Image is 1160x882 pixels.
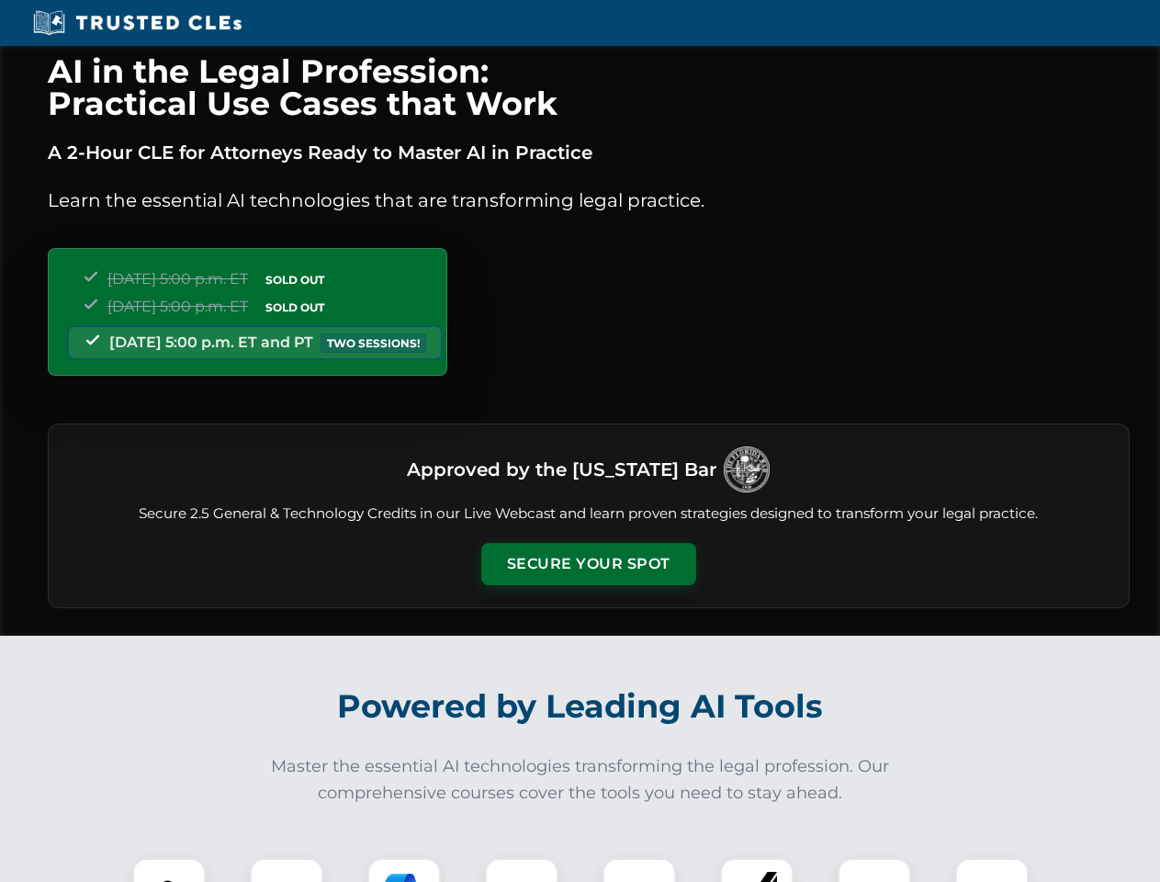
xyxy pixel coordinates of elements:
span: SOLD OUT [259,298,331,317]
p: A 2-Hour CLE for Attorneys Ready to Master AI in Practice [48,138,1130,167]
button: Secure Your Spot [481,543,696,585]
h1: AI in the Legal Profession: Practical Use Cases that Work [48,55,1130,119]
p: Learn the essential AI technologies that are transforming legal practice. [48,186,1130,215]
p: Master the essential AI technologies transforming the legal profession. Our comprehensive courses... [259,753,902,807]
span: [DATE] 5:00 p.m. ET [107,270,248,288]
img: Trusted CLEs [28,9,247,37]
span: SOLD OUT [259,270,331,289]
span: [DATE] 5:00 p.m. ET [107,298,248,315]
h3: Approved by the [US_STATE] Bar [407,453,716,486]
p: Secure 2.5 General & Technology Credits in our Live Webcast and learn proven strategies designed ... [71,503,1107,525]
img: Logo [724,447,770,492]
h2: Powered by Leading AI Tools [72,674,1089,739]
